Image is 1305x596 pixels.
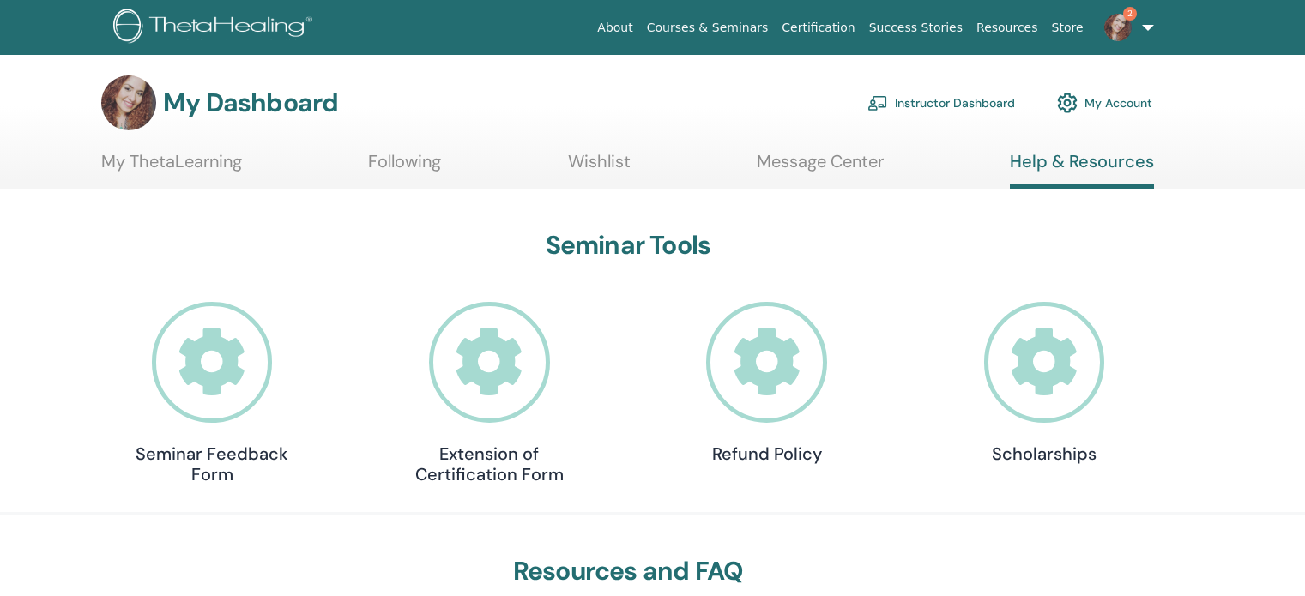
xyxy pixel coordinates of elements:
[757,151,884,184] a: Message Center
[126,302,298,485] a: Seminar Feedback Form
[867,95,888,111] img: chalkboard-teacher.svg
[403,302,575,485] a: Extension of Certification Form
[568,151,631,184] a: Wishlist
[1123,7,1137,21] span: 2
[640,12,776,44] a: Courses & Seminars
[958,302,1130,464] a: Scholarships
[775,12,861,44] a: Certification
[163,87,338,118] h3: My Dashboard
[681,443,853,464] h4: Refund Policy
[126,230,1130,261] h3: Seminar Tools
[1045,12,1091,44] a: Store
[862,12,970,44] a: Success Stories
[126,443,298,485] h4: Seminar Feedback Form
[970,12,1045,44] a: Resources
[101,75,156,130] img: default.jpg
[590,12,639,44] a: About
[1057,88,1078,117] img: cog.svg
[403,443,575,485] h4: Extension of Certification Form
[368,151,441,184] a: Following
[681,302,853,464] a: Refund Policy
[1010,151,1154,189] a: Help & Resources
[126,556,1130,587] h3: Resources and FAQ
[1057,84,1152,122] a: My Account
[867,84,1015,122] a: Instructor Dashboard
[1104,14,1132,41] img: default.jpg
[113,9,318,47] img: logo.png
[958,443,1130,464] h4: Scholarships
[101,151,242,184] a: My ThetaLearning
